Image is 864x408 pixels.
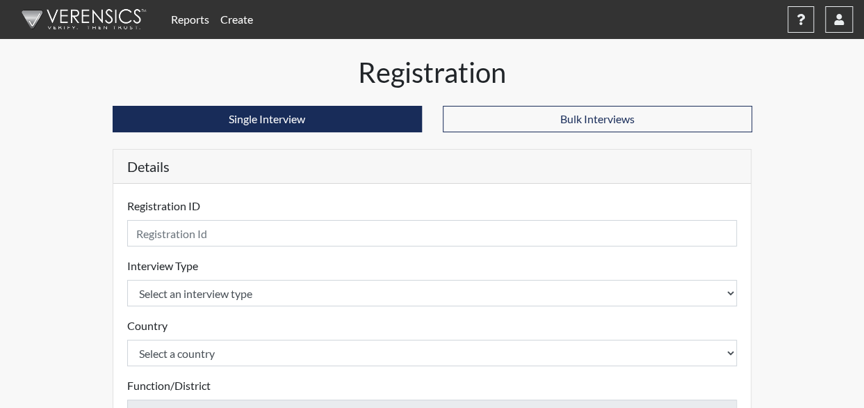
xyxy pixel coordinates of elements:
[127,258,198,274] label: Interview Type
[127,220,737,246] input: Insert a Registration ID, which needs to be a unique alphanumeric value for each interviewee
[127,198,200,214] label: Registration ID
[443,106,752,132] button: Bulk Interviews
[165,6,215,33] a: Reports
[113,56,752,89] h1: Registration
[127,377,211,394] label: Function/District
[127,317,168,334] label: Country
[215,6,259,33] a: Create
[113,150,751,184] h5: Details
[113,106,422,132] button: Single Interview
